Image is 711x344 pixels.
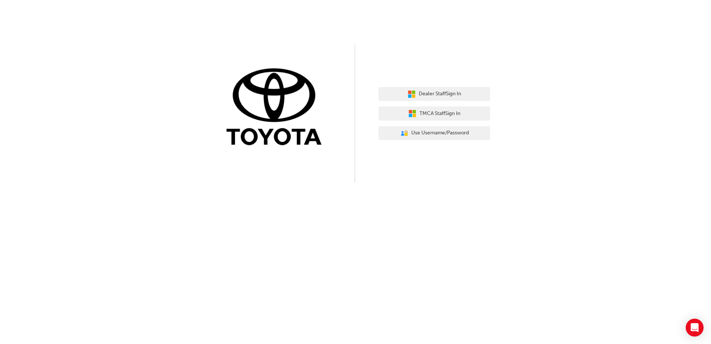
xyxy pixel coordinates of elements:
span: Dealer Staff Sign In [419,90,461,98]
span: Use Username/Password [411,129,469,137]
div: Open Intercom Messenger [686,319,704,337]
img: Trak [221,67,332,149]
button: TMCA StaffSign In [379,106,490,121]
button: Dealer StaffSign In [379,87,490,101]
span: TMCA Staff Sign In [419,109,460,118]
button: Use Username/Password [379,126,490,140]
